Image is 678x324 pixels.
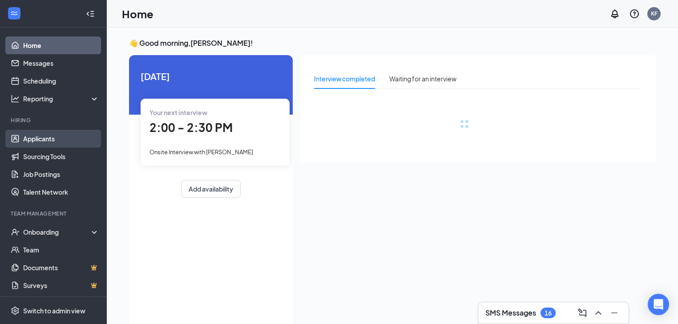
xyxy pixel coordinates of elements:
[23,54,99,72] a: Messages
[23,72,99,90] a: Scheduling
[11,210,97,217] div: Team Management
[23,183,99,201] a: Talent Network
[575,306,589,320] button: ComposeMessage
[591,306,605,320] button: ChevronUp
[23,259,99,276] a: DocumentsCrown
[23,241,99,259] a: Team
[23,276,99,294] a: SurveysCrown
[485,308,536,318] h3: SMS Messages
[149,120,233,135] span: 2:00 - 2:30 PM
[314,74,375,84] div: Interview completed
[577,308,588,318] svg: ComposeMessage
[23,228,92,236] div: Onboarding
[607,306,621,320] button: Minimize
[149,108,207,116] span: Your next interview
[149,148,253,156] span: Onsite Interview with [PERSON_NAME]
[10,9,19,18] svg: WorkstreamLogo
[545,309,552,317] div: 16
[609,8,620,19] svg: Notifications
[129,38,656,48] h3: 👋 Good morning, [PERSON_NAME] !
[181,180,241,198] button: Add availability
[11,94,20,103] svg: Analysis
[11,116,97,124] div: Hiring
[23,94,100,103] div: Reporting
[23,130,99,148] a: Applicants
[141,69,281,83] span: [DATE]
[629,8,640,19] svg: QuestionInfo
[609,308,620,318] svg: Minimize
[11,306,20,315] svg: Settings
[593,308,604,318] svg: ChevronUp
[23,148,99,165] a: Sourcing Tools
[122,6,153,21] h1: Home
[23,165,99,183] a: Job Postings
[23,306,85,315] div: Switch to admin view
[648,294,669,315] div: Open Intercom Messenger
[86,9,95,18] svg: Collapse
[23,36,99,54] a: Home
[389,74,456,84] div: Waiting for an interview
[651,10,658,17] div: KF
[11,228,20,236] svg: UserCheck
